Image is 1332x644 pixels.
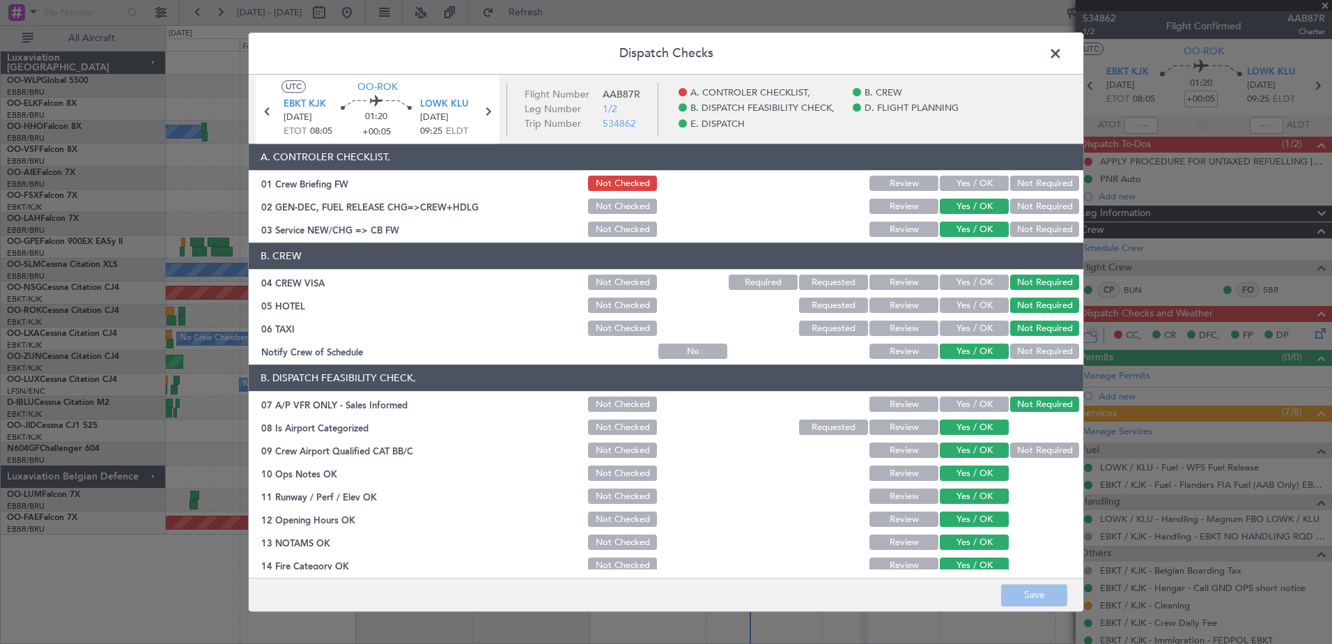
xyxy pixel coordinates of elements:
[1010,275,1079,291] button: Not Required
[1010,321,1079,337] button: Not Required
[1010,222,1079,238] button: Not Required
[1010,397,1079,413] button: Not Required
[1010,199,1079,215] button: Not Required
[1010,176,1079,192] button: Not Required
[1010,344,1079,360] button: Not Required
[1010,443,1079,459] button: Not Required
[249,33,1083,75] header: Dispatch Checks
[1010,298,1079,314] button: Not Required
